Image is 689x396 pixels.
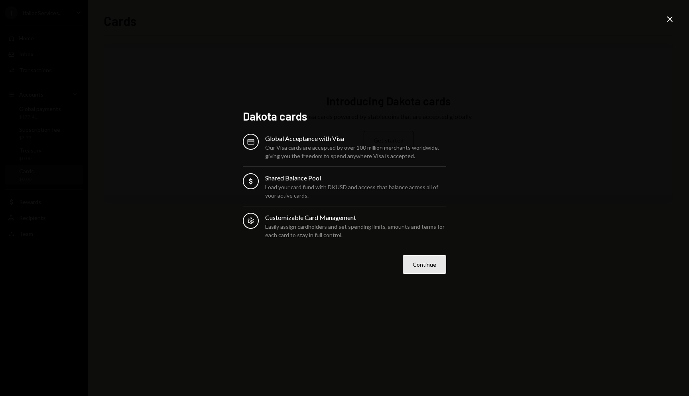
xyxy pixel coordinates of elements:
[265,143,446,160] div: Our Visa cards are accepted by over 100 million merchants worldwide, giving you the freedom to sp...
[265,222,446,239] div: Easily assign cardholders and set spending limits, amounts and terms for each card to stay in ful...
[265,173,446,183] div: Shared Balance Pool
[265,213,446,222] div: Customizable Card Management
[265,134,446,143] div: Global Acceptance with Visa
[403,255,446,274] button: Continue
[243,109,446,124] h2: Dakota cards
[265,183,446,200] div: Load your card fund with DKUSD and access that balance across all of your active cards.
